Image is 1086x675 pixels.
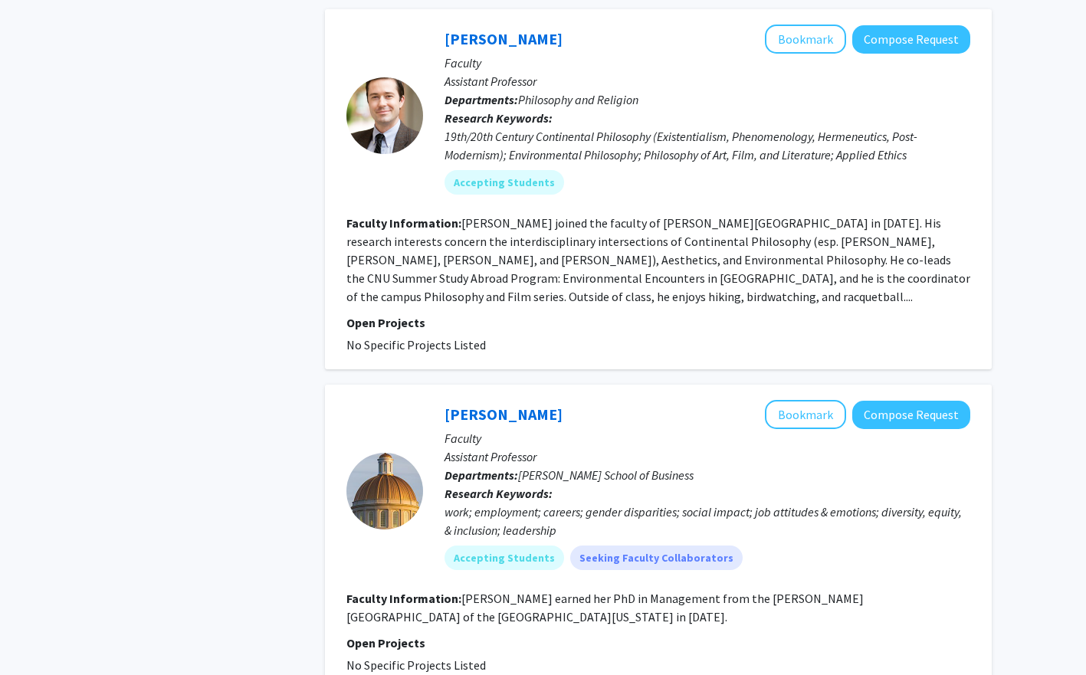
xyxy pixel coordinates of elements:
b: Research Keywords: [445,486,553,501]
b: Faculty Information: [346,215,461,231]
mat-chip: Accepting Students [445,170,564,195]
span: [PERSON_NAME] School of Business [518,467,694,483]
p: Assistant Professor [445,447,970,466]
iframe: Chat [11,606,65,664]
span: No Specific Projects Listed [346,657,486,673]
p: Assistant Professor [445,72,970,90]
a: [PERSON_NAME] [445,405,563,424]
span: No Specific Projects Listed [346,337,486,352]
b: Departments: [445,467,518,483]
b: Research Keywords: [445,110,553,126]
button: Add Shoshana Schwartz to Bookmarks [765,400,846,429]
mat-chip: Seeking Faculty Collaborators [570,546,743,570]
button: Compose Request to Shoshana Schwartz [852,401,970,429]
fg-read-more: [PERSON_NAME] earned her PhD in Management from the [PERSON_NAME][GEOGRAPHIC_DATA] of the [GEOGRA... [346,591,864,624]
div: 19th/20th Century Continental Philosophy (Existentialism, Phenomenology, Hermeneutics, Post-Moder... [445,127,970,164]
mat-chip: Accepting Students [445,546,564,570]
span: Philosophy and Religion [518,92,638,107]
p: Faculty [445,54,970,72]
button: Compose Request to Joe Balay [852,25,970,54]
p: Open Projects [346,634,970,652]
div: work; employment; careers; gender disparities; social impact; job attitudes & emotions; diversity... [445,503,970,539]
b: Faculty Information: [346,591,461,606]
p: Open Projects [346,313,970,332]
p: Faculty [445,429,970,447]
a: [PERSON_NAME] [445,29,563,48]
b: Departments: [445,92,518,107]
fg-read-more: [PERSON_NAME] joined the faculty of [PERSON_NAME][GEOGRAPHIC_DATA] in [DATE]. His research intere... [346,215,970,304]
button: Add Joe Balay to Bookmarks [765,25,846,54]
